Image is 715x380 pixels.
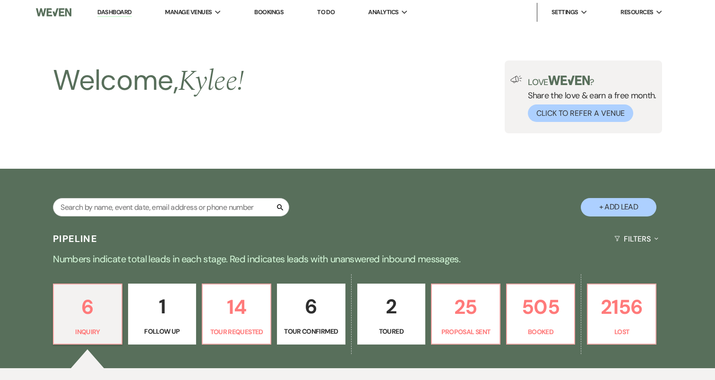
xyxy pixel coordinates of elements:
[528,76,656,86] p: Love ?
[594,291,650,323] p: 2156
[128,284,197,345] a: 1Follow Up
[254,8,284,16] a: Bookings
[53,60,244,101] h2: Welcome,
[528,104,633,122] button: Click to Refer a Venue
[363,291,420,322] p: 2
[506,284,576,345] a: 505Booked
[513,291,569,323] p: 505
[165,8,212,17] span: Manage Venues
[363,326,420,337] p: Toured
[431,284,500,345] a: 25Proposal Sent
[60,327,116,337] p: Inquiry
[611,226,662,251] button: Filters
[277,284,345,345] a: 6Tour Confirmed
[97,8,131,17] a: Dashboard
[53,198,289,216] input: Search by name, event date, email address or phone number
[60,291,116,323] p: 6
[522,76,656,122] div: Share the love & earn a free month.
[208,291,265,323] p: 14
[283,291,339,322] p: 6
[178,60,244,103] span: Kylee !
[17,251,698,267] p: Numbers indicate total leads in each stage. Red indicates leads with unanswered inbound messages.
[581,198,656,216] button: + Add Lead
[620,8,653,17] span: Resources
[208,327,265,337] p: Tour Requested
[587,284,656,345] a: 2156Lost
[134,326,190,337] p: Follow Up
[202,284,271,345] a: 14Tour Requested
[548,76,590,85] img: weven-logo-green.svg
[53,284,122,345] a: 6Inquiry
[438,291,494,323] p: 25
[317,8,335,16] a: To Do
[36,2,71,22] img: Weven Logo
[438,327,494,337] p: Proposal Sent
[513,327,569,337] p: Booked
[357,284,426,345] a: 2Toured
[368,8,398,17] span: Analytics
[551,8,578,17] span: Settings
[510,76,522,83] img: loud-speaker-illustration.svg
[53,232,97,245] h3: Pipeline
[134,291,190,322] p: 1
[594,327,650,337] p: Lost
[283,326,339,337] p: Tour Confirmed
